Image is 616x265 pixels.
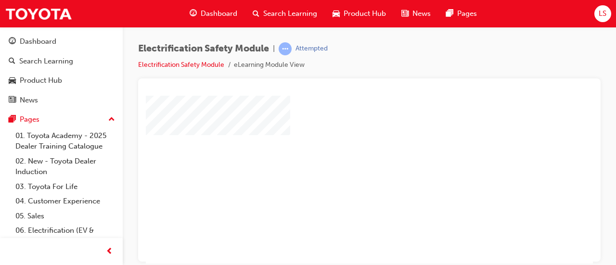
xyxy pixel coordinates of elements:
button: Pages [4,111,119,128]
span: guage-icon [9,38,16,46]
a: search-iconSearch Learning [245,4,325,24]
a: car-iconProduct Hub [325,4,394,24]
div: Search Learning [19,56,73,67]
li: eLearning Module View [234,60,305,71]
span: search-icon [253,8,259,20]
a: Search Learning [4,52,119,70]
div: Product Hub [20,75,62,86]
a: pages-iconPages [438,4,485,24]
a: Dashboard [4,33,119,50]
div: Attempted [295,44,328,53]
a: Product Hub [4,72,119,89]
span: Search Learning [263,8,317,19]
a: 04. Customer Experience [12,194,119,209]
span: up-icon [108,114,115,126]
button: DashboardSearch LearningProduct HubNews [4,31,119,111]
span: car-icon [333,8,340,20]
span: Electrification Safety Module [138,43,269,54]
span: pages-icon [446,8,453,20]
a: Electrification Safety Module [138,61,224,69]
span: pages-icon [9,115,16,124]
span: car-icon [9,76,16,85]
span: learningRecordVerb_ATTEMPT-icon [279,42,292,55]
a: 01. Toyota Academy - 2025 Dealer Training Catalogue [12,128,119,154]
span: news-icon [401,8,409,20]
a: 06. Electrification (EV & Hybrid) [12,223,119,249]
span: news-icon [9,96,16,105]
span: Product Hub [344,8,386,19]
span: guage-icon [190,8,197,20]
span: search-icon [9,57,15,66]
a: 03. Toyota For Life [12,179,119,194]
a: News [4,91,119,109]
a: 05. Sales [12,209,119,224]
span: | [273,43,275,54]
div: News [20,95,38,106]
div: Pages [20,114,39,125]
span: prev-icon [106,246,113,258]
a: 02. New - Toyota Dealer Induction [12,154,119,179]
span: Dashboard [201,8,237,19]
a: guage-iconDashboard [182,4,245,24]
span: News [412,8,431,19]
button: LS [594,5,611,22]
div: Dashboard [20,36,56,47]
img: Trak [5,3,72,25]
span: Pages [457,8,477,19]
a: news-iconNews [394,4,438,24]
span: LS [599,8,606,19]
